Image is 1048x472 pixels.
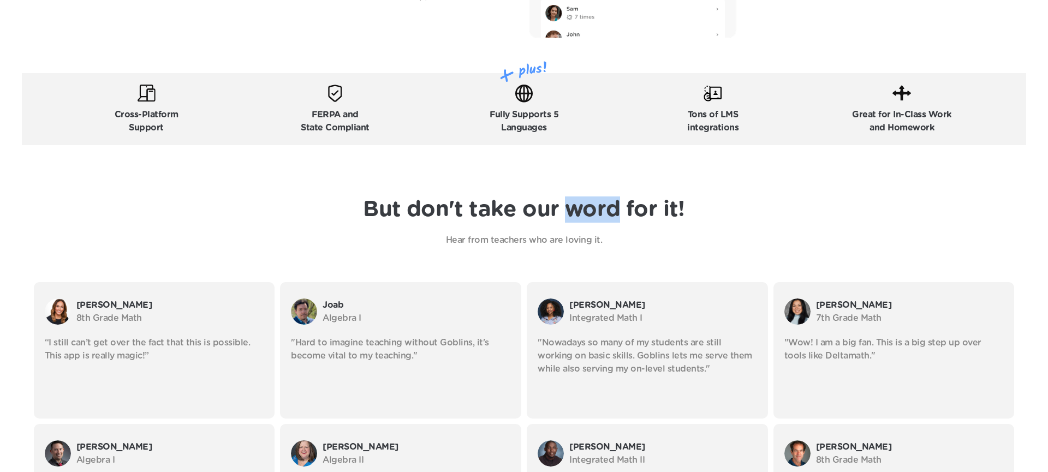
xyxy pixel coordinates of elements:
[569,312,757,325] p: Integrated Math I
[538,336,757,375] p: "Nowadays so many of my students are still working on basic skills. Goblins lets me serve them wh...
[816,312,1004,325] p: 7th Grade Math
[784,336,1004,362] p: "Wow! I am a big fan. This is a big step up over tools like Deltamath."
[76,312,264,325] p: 8th Grade Math
[323,312,510,325] p: Algebra I
[323,298,510,312] p: Joab
[490,108,558,134] p: Fully Supports 5 Languages
[76,298,264,312] p: [PERSON_NAME]
[816,298,1004,312] p: [PERSON_NAME]
[363,196,684,223] h1: But don't take our word for it!
[115,108,178,134] p: Cross-Platform Support
[569,298,757,312] p: [PERSON_NAME]
[333,234,715,247] p: Hear from teachers who are loving it.
[816,440,1004,453] p: [PERSON_NAME]
[816,453,1004,467] p: 8th Grade Math
[76,440,264,453] p: [PERSON_NAME]
[301,108,370,134] p: FERPA and State Compliant
[323,453,510,467] p: Algebra II
[291,336,510,362] p: "Hard to imagine teaching without Goblins, it's become vital to my teaching."
[323,440,510,453] p: [PERSON_NAME]
[687,108,739,134] p: Tons of LMS integrations
[569,453,757,467] p: Integrated Math II
[45,336,264,362] p: “I still can’t get over the fact that this is possible. This app is really magic!”
[76,453,264,467] p: Algebra I
[852,108,951,134] p: Great for In-Class Work and Homework
[569,440,757,453] p: [PERSON_NAME]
